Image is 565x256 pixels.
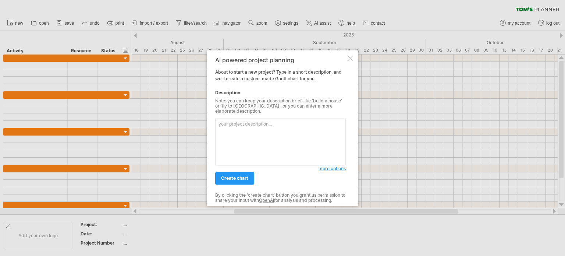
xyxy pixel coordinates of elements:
span: create chart [221,175,248,181]
div: Note: you can keep your description brief, like 'build a house' or 'fly to [GEOGRAPHIC_DATA]', or... [215,98,346,114]
span: more options [319,166,346,171]
div: About to start a new project? Type in a short description, and we'll create a custom-made Gantt c... [215,57,346,199]
div: AI powered project planning [215,57,346,63]
div: By clicking the 'create chart' button you grant us permission to share your input with for analys... [215,193,346,203]
a: more options [319,165,346,172]
div: Description: [215,90,346,96]
a: OpenAI [259,198,274,203]
a: create chart [215,172,254,185]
